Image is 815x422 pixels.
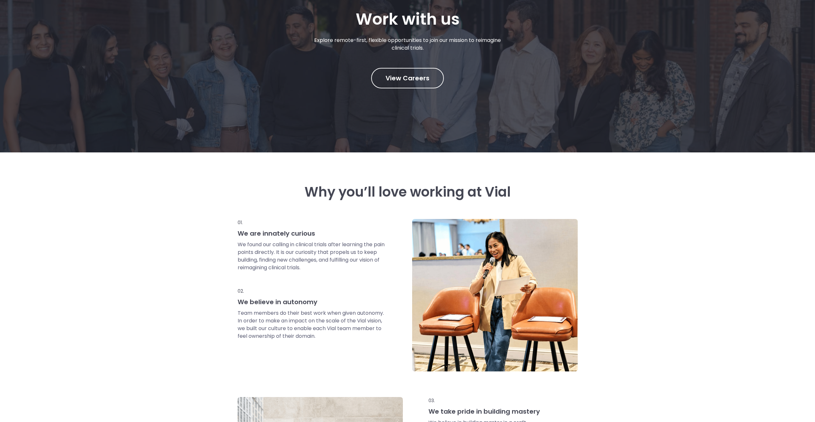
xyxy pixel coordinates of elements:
[428,397,559,404] p: 03.
[238,241,386,272] p: We found our calling in clinical trials after learning the pain points directly. It is our curios...
[238,229,386,238] h3: We are innately curious
[238,309,386,340] p: Team members do their best work when given autonomy. In order to make an impact on the scale of t...
[238,298,386,306] h3: We believe in autonomy
[428,407,559,416] h3: We take pride in building mastery
[307,37,508,52] p: Explore remote-first, flexible opportunities to join our mission to reimagine clinical trials.
[371,68,444,88] a: View Careers
[238,219,386,226] p: 01.
[238,184,578,200] h3: Why you’ll love working at Vial
[412,219,578,371] img: Person presenting holding microphone
[356,10,460,28] h1: Work with us
[386,74,429,82] span: View Careers
[238,288,386,295] p: 02.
